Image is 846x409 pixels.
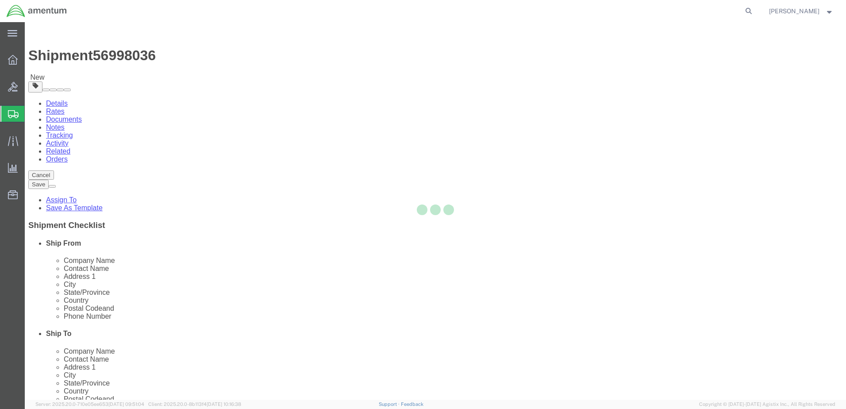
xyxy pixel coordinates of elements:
[769,6,819,16] span: Betty Fuller
[769,6,834,16] button: [PERSON_NAME]
[207,401,241,407] span: [DATE] 10:16:38
[6,4,67,18] img: logo
[699,401,835,408] span: Copyright © [DATE]-[DATE] Agistix Inc., All Rights Reserved
[148,401,241,407] span: Client: 2025.20.0-8b113f4
[35,401,144,407] span: Server: 2025.20.0-710e05ee653
[401,401,423,407] a: Feedback
[108,401,144,407] span: [DATE] 09:51:04
[379,401,401,407] a: Support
